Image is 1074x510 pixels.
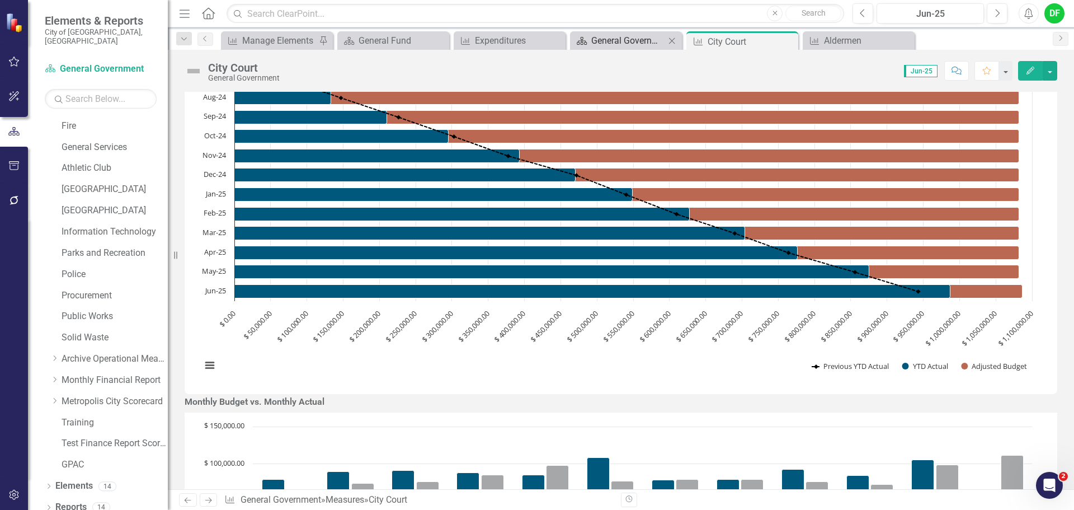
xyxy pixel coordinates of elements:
text: $ 300,000.00 [420,308,455,344]
a: Solid Waste [62,331,168,344]
text: Mar-25 [202,227,226,237]
text: $ 50,000.00 [241,308,274,341]
text: $ 250,000.00 [383,308,419,344]
path: Sep-24, 226,372. Previous YTD Actual. [397,115,401,120]
a: Fire [62,120,168,133]
path: Jan-25, 1,082,086. Adjusted Budget. [235,188,1019,202]
text: $ 900,000.00 [855,308,891,344]
a: General Government [45,63,157,76]
g: YTD Actual, series 2 of 3. Bar series with 12 bars. [235,72,950,298]
text: $ 400,000.00 [492,308,528,344]
a: General Fund [340,34,446,48]
div: » » [224,494,613,507]
a: General Services [62,141,168,154]
div: Aldermen [824,34,912,48]
path: Nov-24, 377,333. Previous YTD Actual. [506,154,511,158]
button: DF [1044,3,1064,24]
div: General Fund [359,34,446,48]
text: Oct-24 [204,130,227,141]
path: May-25, 855,631. Previous YTD Actual. [853,270,858,274]
button: Jun-25 [877,3,984,24]
span: Elements & Reports [45,14,157,27]
a: Training [62,417,168,429]
text: $ 550,000.00 [601,308,637,344]
path: Aug-24, 146,996. Previous YTD Actual. [339,96,343,100]
path: Sep-24, 1,082,086. Adjusted Budget. [235,111,1019,124]
div: General Government Expenditures [591,34,665,48]
a: Expenditures [456,34,563,48]
div: Jun-25 [880,7,980,21]
text: $ 0.00 [217,308,238,329]
a: Procurement [62,289,168,302]
path: May-25, 1,082,086. Adjusted Budget. [235,265,1019,279]
text: $ 700,000.00 [709,308,745,344]
text: Aug-24 [203,92,227,102]
path: Mar-25, 1,082,086. Adjusted Budget. [235,227,1019,240]
span: 2 [1059,472,1068,481]
a: Parks and Recreation [62,247,168,260]
button: Search [785,6,841,21]
path: Sep-24, 209,882. YTD Actual. [235,111,387,124]
text: $ 100,000.00 [275,308,310,344]
iframe: Intercom live chat [1036,472,1063,499]
div: City Court [369,494,407,505]
a: Elements [55,480,93,493]
text: Jun-25 [204,286,226,296]
text: $ 150,000.00 [310,308,346,344]
a: [GEOGRAPHIC_DATA] [62,204,168,217]
path: Nov-24, 392,709. YTD Actual. [235,149,520,163]
a: General Government [241,494,321,505]
text: $ 750,000.00 [746,308,781,344]
text: $ 100,000.00 [204,458,244,468]
text: $ 600,000.00 [637,308,673,344]
text: $ 150,000.00 [204,420,244,431]
text: Feb-25 [204,208,226,218]
a: Information Technology [62,226,168,238]
text: $ 800,000.00 [782,308,818,344]
path: Oct-24, 1,082,086. Adjusted Budget. [235,130,1019,143]
a: Metropolis City Scorecard [62,395,168,408]
path: Dec-24, 469,806. YTD Actual. [235,169,576,182]
a: Measures [326,494,364,505]
text: $ 950,000.00 [891,308,927,344]
a: [GEOGRAPHIC_DATA] [62,183,168,196]
text: Nov-24 [202,150,227,160]
a: Manage Elements [224,34,316,48]
path: Mar-25, 704,184. YTD Actual. [235,227,745,240]
path: Feb-25, 609,545. Previous YTD Actual. [675,212,679,217]
div: Manage Elements [242,34,316,48]
path: May-25, 875,501. YTD Actual. [235,265,869,279]
span: Jun-25 [904,65,938,77]
path: Dec-24, 471,766. Previous YTD Actual. [574,173,579,177]
input: Search Below... [45,89,157,109]
path: Oct-24, 294,825. YTD Actual. [235,130,449,143]
text: $ 450,000.00 [528,308,564,344]
a: Police [62,268,168,281]
text: $ 1,000,000.00 [923,308,963,348]
text: $ 200,000.00 [347,308,383,344]
path: Mar-25, 690,177. Previous YTD Actual. [733,231,737,236]
img: ClearPoint Strategy [6,12,26,32]
path: Apr-25, 763,929. Previous YTD Actual. [786,251,791,255]
text: $ 1,100,000.00 [996,308,1035,348]
a: Athletic Club [62,162,168,175]
text: Apr-25 [204,247,226,257]
path: Oct-24, 302,989. Previous YTD Actual. [452,134,456,139]
div: YTD Actual vs. Adjusted Budget. Highcharts interactive chart. [196,47,1046,383]
path: Feb-25, 627,684. YTD Actual. [235,208,690,221]
text: Dec-24 [204,169,227,179]
img: Not Defined [185,62,202,80]
path: Jan-25, 540,374. Previous YTD Actual. [624,193,629,197]
text: Jan-25 [205,189,226,199]
svg: Interactive chart [196,47,1038,383]
path: Aug-24, 133,448. YTD Actual. [235,91,331,105]
span: Search [802,8,826,17]
button: Show YTD Actual [902,361,949,371]
path: Jun-25, 987,180. YTD Actual. [235,285,950,298]
button: Show Previous YTD Actual [812,361,890,371]
div: City Court [208,62,280,74]
text: $ 850,000.00 [818,308,854,344]
path: Dec-24, 1,082,086. Adjusted Budget. [235,169,1019,182]
div: Expenditures [475,34,563,48]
